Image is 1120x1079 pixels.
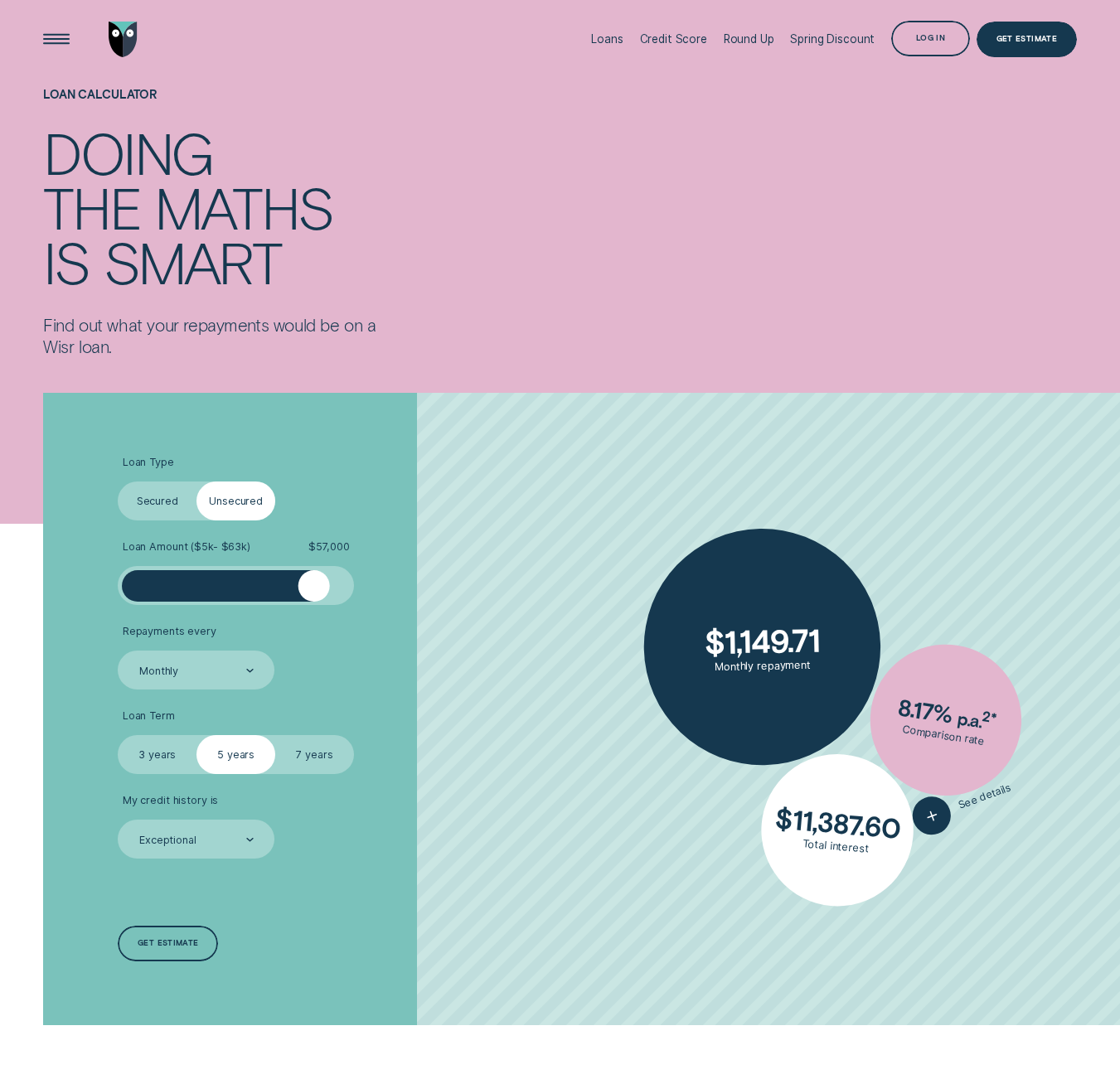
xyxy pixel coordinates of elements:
div: is [43,234,90,288]
span: Loan Type [123,456,174,469]
img: Wisr [109,22,138,57]
div: Doing [43,124,212,179]
div: Monthly [139,665,178,678]
label: Unsecured [196,481,275,520]
h1: Loan Calculator [43,88,384,123]
div: Loans [591,32,623,46]
label: 3 years [118,735,196,774]
div: Exceptional [139,834,196,847]
p: Find out what your repayments would be on a Wisr loan. [43,315,384,357]
button: Log in [891,21,970,56]
span: $ 57,000 [308,540,349,554]
label: 7 years [275,735,354,774]
h4: Doing the maths is smart [43,124,384,289]
label: 5 years [196,735,275,774]
a: Get Estimate [977,22,1077,57]
div: the [43,179,140,234]
div: Round Up [724,32,774,46]
span: My credit history is [123,794,218,807]
div: Spring Discount [790,32,875,46]
div: smart [104,234,281,288]
div: Credit Score [640,32,707,46]
button: See details [908,769,1018,841]
span: Loan Term [123,709,175,723]
button: Open Menu [39,22,75,57]
span: Repayments every [123,625,216,638]
div: maths [154,179,332,234]
span: See details [957,781,1013,812]
span: Loan Amount ( $5k - $63k ) [123,540,250,554]
a: Get estimate [118,926,218,961]
label: Secured [118,481,196,520]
